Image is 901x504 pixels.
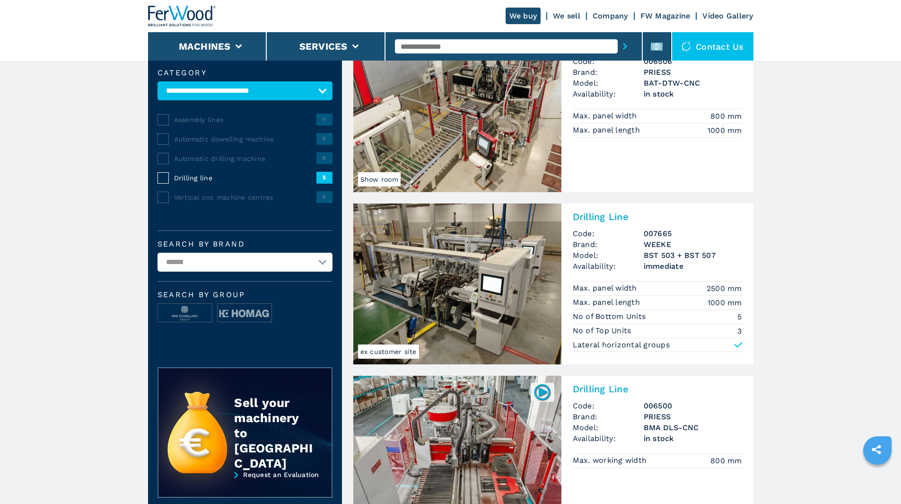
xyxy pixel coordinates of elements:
[158,304,212,323] img: image
[316,172,332,183] span: 5
[644,88,742,99] span: in stock
[573,400,644,411] span: Code:
[708,125,742,136] em: 1000 mm
[640,11,691,20] a: FW Magazine
[573,125,643,135] p: Max. panel length
[573,433,644,444] span: Availability:
[218,304,271,323] img: image
[708,297,742,308] em: 1000 mm
[573,326,634,336] p: No of Top Units
[157,240,332,248] label: Search by brand
[710,455,742,466] em: 800 mm
[644,433,742,444] span: in stock
[353,203,753,364] a: Drilling Line WEEKE BST 503 + BST 507ex customer siteDrilling LineCode:007665Brand:WEEKEModel:BST...
[573,411,644,422] span: Brand:
[573,422,644,433] span: Model:
[618,35,632,57] button: submit-button
[553,11,580,20] a: We sell
[174,193,316,202] span: Vertical cnc machine centres
[573,455,649,466] p: Max. working width
[573,78,644,88] span: Model:
[644,411,742,422] h3: PRIESS
[148,6,216,27] img: Ferwood
[644,422,742,433] h3: BMA DLS-CNC
[573,239,644,250] span: Brand:
[174,154,316,163] span: Automatic drilling machine
[573,56,644,67] span: Code:
[573,283,639,293] p: Max. panel width
[593,11,628,20] a: Company
[573,88,644,99] span: Availability:
[573,111,639,121] p: Max. panel width
[358,172,401,186] span: Show room
[316,152,332,164] span: 8
[573,250,644,261] span: Model:
[316,114,332,125] span: 1
[702,11,753,20] a: Video Gallery
[533,383,551,401] img: 006500
[682,42,691,51] img: Contact us
[174,115,316,124] span: Assembly lines
[644,67,742,78] h3: PRIESS
[707,283,742,294] em: 2500 mm
[358,345,419,359] span: ex customer site
[644,239,742,250] h3: WEEKE
[573,261,644,272] span: Availability:
[710,111,742,122] em: 800 mm
[157,69,332,77] label: Category
[573,228,644,239] span: Code:
[644,56,742,67] h3: 006506
[644,228,742,239] h3: 007665
[644,261,742,272] span: immediate
[573,211,742,222] h2: Drilling Line
[672,32,753,61] div: Contact us
[573,383,742,395] h2: Drilling Line
[644,78,742,88] h3: BAT-DTW-CNC
[174,134,316,144] span: Automatic dowelling machine
[299,41,348,52] button: Services
[644,400,742,411] h3: 006500
[353,31,753,192] a: Drilling Line PRIESS BAT-DTW-CNCShow room006506Drilling LineCode:006506Brand:PRIESSModel:BAT-DTW-...
[316,191,332,203] span: 8
[644,250,742,261] h3: BST 503 + BST 507
[353,31,561,192] img: Drilling Line PRIESS BAT-DTW-CNC
[737,326,742,336] em: 3
[573,311,648,322] p: No of Bottom Units
[316,133,332,144] span: 8
[861,461,894,497] iframe: Chat
[353,203,561,364] img: Drilling Line WEEKE BST 503 + BST 507
[573,340,670,350] p: Lateral horizontal groups
[506,8,541,24] a: We buy
[573,297,643,308] p: Max. panel length
[865,438,888,461] a: sharethis
[234,395,313,471] div: Sell your machinery to [GEOGRAPHIC_DATA]
[737,311,742,322] em: 5
[157,291,332,299] span: Search by group
[179,41,231,52] button: Machines
[573,67,644,78] span: Brand:
[174,173,316,183] span: Drilling line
